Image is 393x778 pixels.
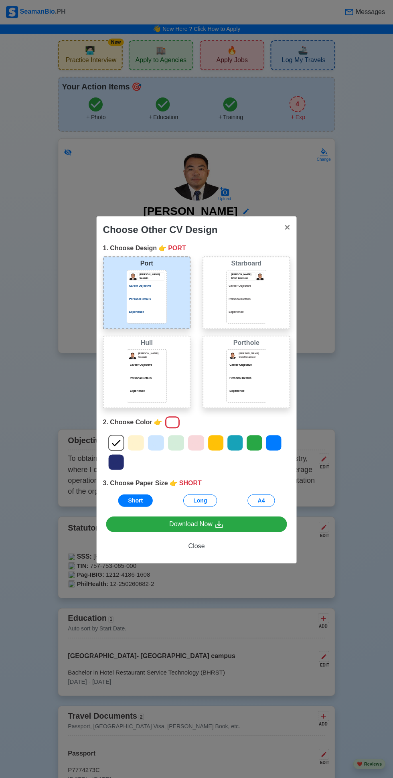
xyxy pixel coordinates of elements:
[229,388,264,393] div: Experience
[129,388,164,393] p: Experience
[129,283,164,288] p: Career Objective
[247,493,275,506] button: A4
[229,309,264,314] p: Experience
[284,221,290,232] span: ×
[129,296,164,301] p: Personal Details
[205,337,288,347] div: Porthole
[229,362,264,367] div: Career Objective
[106,537,287,553] button: Close
[168,243,186,253] span: PORT
[103,477,290,487] div: 3. Choose Paper Size
[103,414,290,429] div: 2. Choose Color
[105,337,188,347] div: Hull
[169,518,224,528] div: Download Now
[138,351,164,355] p: [PERSON_NAME]
[179,477,202,487] span: SHORT
[129,375,164,380] p: Personal Details
[170,477,178,487] span: point
[129,362,164,367] p: Career Objective
[239,351,264,355] p: [PERSON_NAME]
[140,272,164,276] p: [PERSON_NAME]
[239,355,264,358] p: Chief Engineer
[118,493,153,506] button: Short
[154,417,162,426] span: point
[103,243,290,253] div: 1. Choose Design
[229,283,264,288] p: Career Objective
[129,309,164,314] p: Experience
[229,375,264,380] div: Personal Details
[138,355,164,358] p: Captain
[231,272,255,276] p: [PERSON_NAME]
[229,296,264,301] p: Personal Details
[183,493,217,506] button: Long
[105,258,188,268] div: Port
[106,515,287,531] a: Download Now
[205,258,288,268] div: Starboard
[103,222,217,237] div: Choose Other CV Design
[188,541,205,548] span: Close
[231,276,255,280] p: Chief Engineer
[140,276,164,280] p: Captain
[158,243,166,253] span: point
